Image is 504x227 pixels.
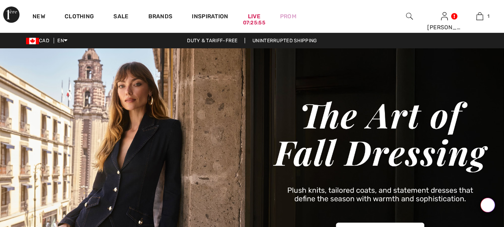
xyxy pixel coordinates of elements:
[487,13,489,20] span: 1
[113,13,128,22] a: Sale
[248,12,261,21] a: Live07:25:55
[476,11,483,21] img: My Bag
[65,13,94,22] a: Clothing
[3,6,20,23] img: 1ère Avenue
[26,38,52,43] span: CAD
[406,11,413,21] img: search the website
[243,19,265,27] div: 07:25:55
[192,13,228,22] span: Inspiration
[280,12,296,21] a: Prom
[33,13,45,22] a: New
[148,13,173,22] a: Brands
[57,38,67,43] span: EN
[427,23,462,32] div: [PERSON_NAME]
[441,12,448,20] a: Sign In
[463,11,497,21] a: 1
[26,38,39,44] img: Canadian Dollar
[441,11,448,21] img: My Info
